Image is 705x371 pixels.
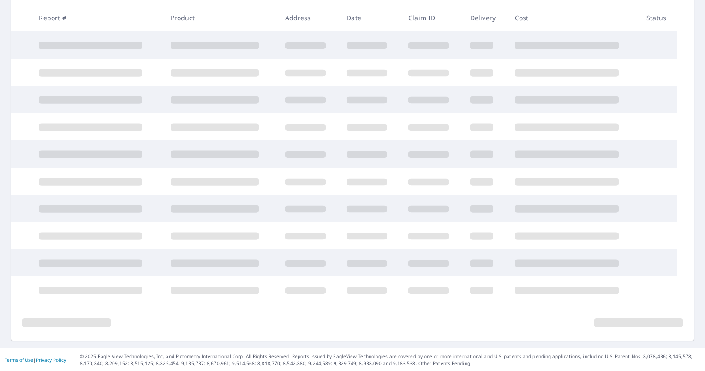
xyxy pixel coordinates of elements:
a: Privacy Policy [36,357,66,363]
a: Terms of Use [5,357,33,363]
th: Cost [508,4,639,31]
th: Status [639,4,677,31]
th: Date [339,4,401,31]
p: © 2025 Eagle View Technologies, Inc. and Pictometry International Corp. All Rights Reserved. Repo... [80,353,700,367]
th: Claim ID [401,4,463,31]
p: | [5,357,66,363]
th: Report # [31,4,163,31]
th: Delivery [463,4,508,31]
th: Product [163,4,278,31]
th: Address [278,4,340,31]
